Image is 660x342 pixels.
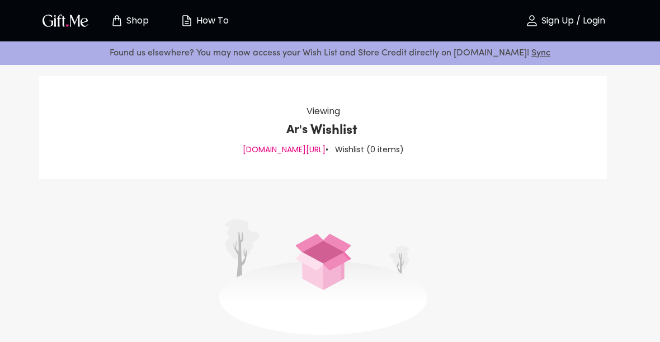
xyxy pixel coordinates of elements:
p: Shop [124,16,149,26]
p: [DOMAIN_NAME][URL] [243,142,326,157]
a: Sync [531,49,550,58]
button: How To [173,3,235,39]
button: Sign Up / Login [509,3,621,39]
button: GiftMe Logo [39,14,92,27]
img: Wishlist is Empty [219,219,427,335]
p: • Wishlist ( 0 items ) [326,142,404,157]
p: Ar's [286,121,308,139]
p: How To [194,16,229,26]
p: Viewing [307,104,340,119]
p: Sign Up / Login [539,16,605,26]
img: GiftMe Logo [40,12,91,29]
p: Wishlist [310,121,357,139]
button: Store page [98,3,160,39]
p: Found us elsewhere? You may now access your Wish List and Store Credit directly on [DOMAIN_NAME]! [9,46,651,60]
img: how-to.svg [180,14,194,27]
